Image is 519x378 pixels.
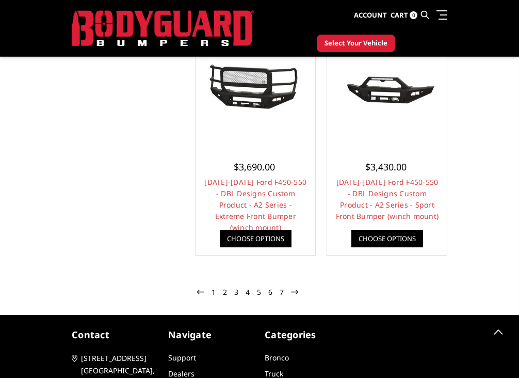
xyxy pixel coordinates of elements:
a: Choose Options [351,230,423,247]
span: Cart [391,10,408,20]
a: 1 [210,287,217,297]
a: Choose Options [220,230,291,247]
h5: Navigate [168,328,254,342]
a: Support [168,353,196,363]
img: BODYGUARD BUMPERS [72,10,254,46]
a: 2023-2025 Ford F450-550 - DBL Designs Custom Product - A2 Series - Extreme Front Bumper (winch mo... [198,29,313,144]
a: 4 [244,287,251,297]
span: $3,690.00 [234,161,275,173]
button: Select Your Vehicle [317,35,395,52]
a: Account [354,2,387,29]
a: 2 [221,287,229,297]
a: 5 [255,287,263,297]
span: Select Your Vehicle [325,38,387,49]
h5: Categories [265,328,351,342]
img: 2023-2025 Ford F450-550 - DBL Designs Custom Product - A2 Series - Extreme Front Bumper (winch mo... [198,60,313,113]
h5: contact [72,328,158,342]
a: Bronco [265,353,289,363]
img: 2023-2025 Ford F450-550 - DBL Designs Custom Product - A2 Series - Sport Front Bumper (winch mount) [330,60,444,115]
a: 6 [267,287,274,297]
span: $3,430.00 [365,161,407,173]
a: 2023-2025 Ford F450-550 - DBL Designs Custom Product - A2 Series - Sport Front Bumper (winch mount) [330,29,444,144]
a: Click to Top [488,321,509,342]
span: Account [354,10,387,20]
a: 3 [233,287,240,297]
a: [DATE]-[DATE] Ford F450-550 - DBL Designs Custom Product - A2 Series - Sport Front Bumper (winch ... [336,177,439,221]
a: Cart 0 [391,2,417,29]
a: 7 [278,287,285,297]
iframe: Chat Widget [467,328,519,378]
span: 0 [410,11,417,19]
a: [DATE]-[DATE] Ford F450-550 - DBL Designs Custom Product - A2 Series - Extreme Front Bumper (winc... [204,177,306,232]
